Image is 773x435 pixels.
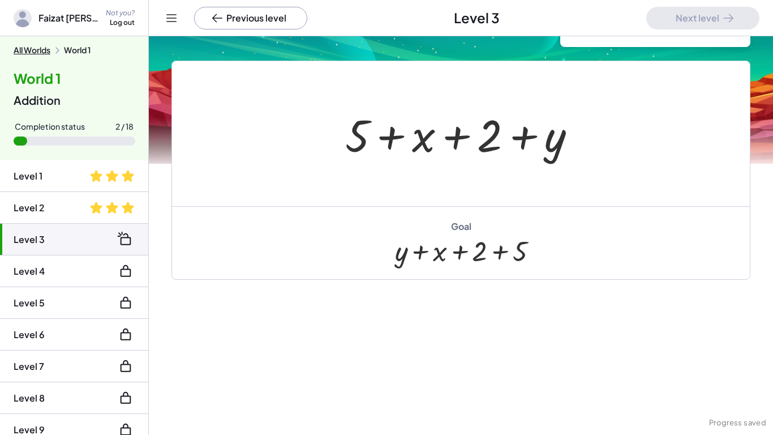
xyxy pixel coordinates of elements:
[14,296,45,310] div: Level 5
[14,92,135,108] div: Addition
[454,8,500,28] span: Level 3
[646,7,759,29] button: Next level
[106,8,135,18] div: Not you?
[451,220,471,233] div: Goal
[709,417,766,429] span: Progress saved
[14,69,135,88] h4: World 1
[194,7,307,29] button: Previous level
[115,122,134,132] div: 2 / 18
[110,18,135,28] div: Log out
[14,233,45,246] div: Level 3
[14,328,45,342] div: Level 6
[14,391,45,405] div: Level 8
[14,265,45,278] div: Level 4
[15,122,85,132] div: Completion status
[14,360,44,373] div: Level 7
[38,11,99,25] span: Faizat [PERSON_NAME]
[14,45,50,56] button: All Worlds
[14,201,45,215] div: Level 2
[14,169,42,183] div: Level 1
[64,45,91,56] div: World 1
